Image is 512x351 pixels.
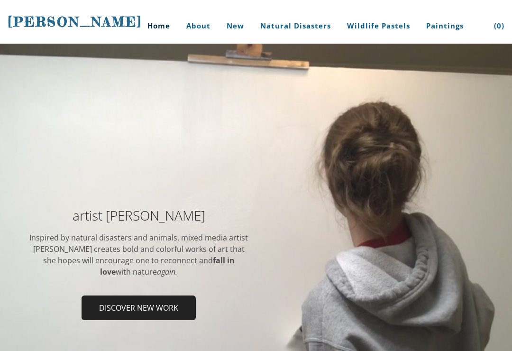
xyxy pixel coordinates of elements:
em: again. [157,267,177,277]
span: 0 [497,21,502,30]
a: Discover new work [82,296,196,320]
h2: artist [PERSON_NAME] [28,209,249,222]
a: About [179,8,218,44]
span: [PERSON_NAME] [8,14,142,30]
div: Inspired by natural disasters and animals, mixed media artist [PERSON_NAME] ​creates bold and col... [28,232,249,277]
a: Home [133,8,177,44]
a: [PERSON_NAME] [8,13,142,31]
span: Discover new work [82,296,195,319]
a: Paintings [419,8,471,44]
a: Natural Disasters [253,8,338,44]
a: Wildlife Pastels [340,8,417,44]
a: (0) [487,8,504,44]
a: New [219,8,251,44]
